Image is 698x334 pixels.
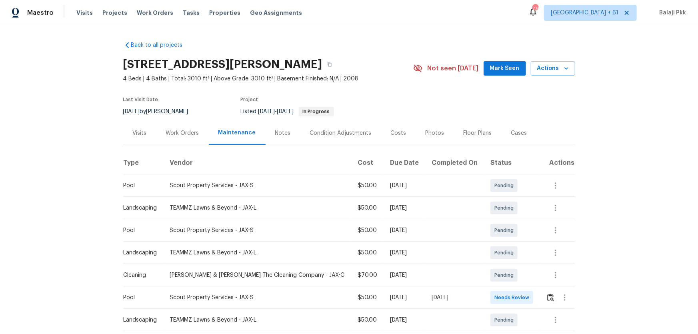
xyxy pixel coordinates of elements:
[546,288,555,307] button: Review Icon
[358,249,377,257] div: $50.00
[124,182,157,190] div: Pool
[531,61,575,76] button: Actions
[494,204,517,212] span: Pending
[484,61,526,76] button: Mark Seen
[390,271,419,279] div: [DATE]
[358,182,377,190] div: $50.00
[170,316,345,324] div: TEAMMZ Lawns & Beyond - JAX-L
[170,182,345,190] div: Scout Property Services - JAX-S
[432,294,478,302] div: [DATE]
[123,109,140,114] span: [DATE]
[277,109,294,114] span: [DATE]
[551,9,618,17] span: [GEOGRAPHIC_DATA] + 61
[390,182,419,190] div: [DATE]
[425,152,484,174] th: Completed On
[275,129,291,137] div: Notes
[170,271,345,279] div: [PERSON_NAME] & [PERSON_NAME] The Cleaning Company - JAX-C
[310,129,372,137] div: Condition Adjustments
[547,294,554,301] img: Review Icon
[124,204,157,212] div: Landscaping
[384,152,425,174] th: Due Date
[532,5,538,13] div: 776
[241,109,334,114] span: Listed
[137,9,173,17] span: Work Orders
[183,10,200,16] span: Tasks
[656,9,686,17] span: Balaji Pkk
[123,60,322,68] h2: [STREET_ADDRESS][PERSON_NAME]
[358,226,377,234] div: $50.00
[124,271,157,279] div: Cleaning
[494,226,517,234] span: Pending
[426,129,444,137] div: Photos
[540,152,575,174] th: Actions
[123,152,164,174] th: Type
[494,182,517,190] span: Pending
[124,316,157,324] div: Landscaping
[511,129,527,137] div: Cases
[494,271,517,279] span: Pending
[124,226,157,234] div: Pool
[428,64,479,72] span: Not seen [DATE]
[209,9,240,17] span: Properties
[123,75,413,83] span: 4 Beds | 4 Baths | Total: 3010 ft² | Above Grade: 3010 ft² | Basement Finished: N/A | 2008
[124,294,157,302] div: Pool
[391,129,406,137] div: Costs
[351,152,384,174] th: Cost
[166,129,199,137] div: Work Orders
[123,97,158,102] span: Last Visit Date
[124,249,157,257] div: Landscaping
[300,109,333,114] span: In Progress
[494,316,517,324] span: Pending
[390,294,419,302] div: [DATE]
[322,57,337,72] button: Copy Address
[537,64,569,74] span: Actions
[494,249,517,257] span: Pending
[258,109,275,114] span: [DATE]
[494,294,532,302] span: Needs Review
[170,249,345,257] div: TEAMMZ Lawns & Beyond - JAX-L
[358,271,377,279] div: $70.00
[464,129,492,137] div: Floor Plans
[133,129,147,137] div: Visits
[241,97,258,102] span: Project
[170,226,345,234] div: Scout Property Services - JAX-S
[218,129,256,137] div: Maintenance
[76,9,93,17] span: Visits
[170,294,345,302] div: Scout Property Services - JAX-S
[27,9,54,17] span: Maestro
[123,107,198,116] div: by [PERSON_NAME]
[490,64,520,74] span: Mark Seen
[390,249,419,257] div: [DATE]
[358,204,377,212] div: $50.00
[390,226,419,234] div: [DATE]
[164,152,351,174] th: Vendor
[390,204,419,212] div: [DATE]
[358,316,377,324] div: $50.00
[123,41,200,49] a: Back to all projects
[170,204,345,212] div: TEAMMZ Lawns & Beyond - JAX-L
[258,109,294,114] span: -
[484,152,540,174] th: Status
[250,9,302,17] span: Geo Assignments
[390,316,419,324] div: [DATE]
[102,9,127,17] span: Projects
[358,294,377,302] div: $50.00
